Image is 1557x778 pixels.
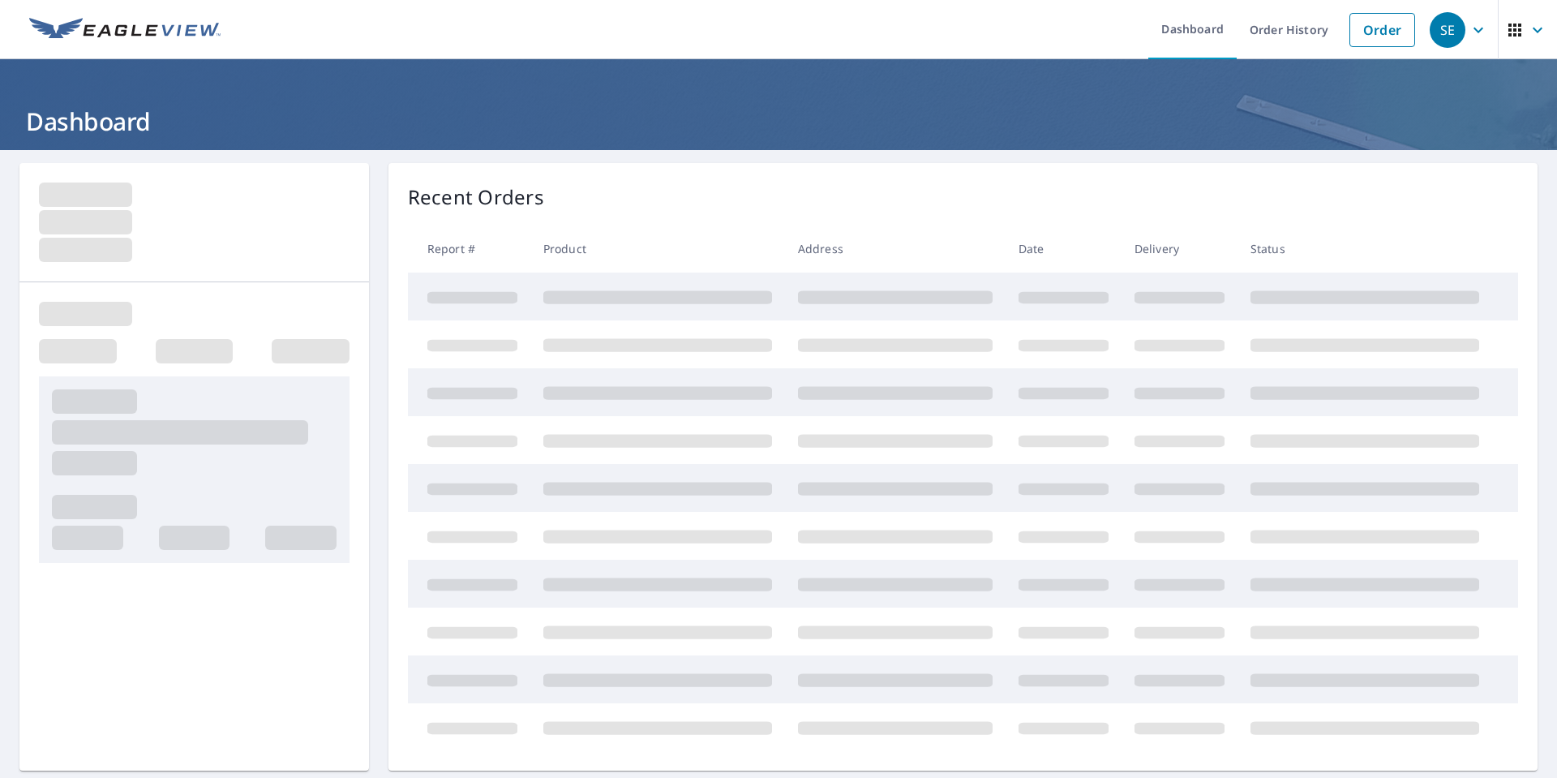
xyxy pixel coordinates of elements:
h1: Dashboard [19,105,1538,138]
p: Recent Orders [408,183,544,212]
th: Product [530,225,785,273]
th: Date [1006,225,1122,273]
a: Order [1349,13,1415,47]
th: Delivery [1122,225,1237,273]
th: Status [1237,225,1492,273]
th: Address [785,225,1006,273]
img: EV Logo [29,18,221,42]
th: Report # [408,225,530,273]
div: SE [1430,12,1465,48]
